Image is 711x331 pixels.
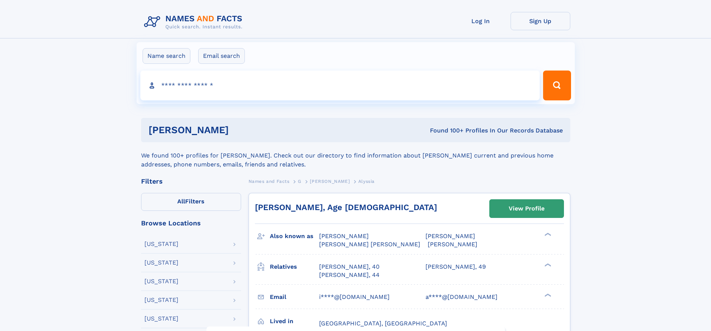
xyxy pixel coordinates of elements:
[358,179,375,184] span: Alyssia
[141,142,570,169] div: We found 100+ profiles for [PERSON_NAME]. Check out our directory to find information about [PERS...
[198,48,245,64] label: Email search
[141,193,241,211] label: Filters
[319,241,420,248] span: [PERSON_NAME] [PERSON_NAME]
[249,177,290,186] a: Names and Facts
[270,230,319,243] h3: Also known as
[141,220,241,227] div: Browse Locations
[310,177,350,186] a: [PERSON_NAME]
[319,232,369,240] span: [PERSON_NAME]
[140,71,540,100] input: search input
[270,260,319,273] h3: Relatives
[144,260,178,266] div: [US_STATE]
[255,203,437,212] a: [PERSON_NAME], Age [DEMOGRAPHIC_DATA]
[319,263,380,271] a: [PERSON_NAME], 40
[149,125,330,135] h1: [PERSON_NAME]
[509,200,545,217] div: View Profile
[543,232,552,237] div: ❯
[298,179,302,184] span: G
[270,315,319,328] h3: Lived in
[428,241,477,248] span: [PERSON_NAME]
[144,316,178,322] div: [US_STATE]
[298,177,302,186] a: G
[177,198,185,205] span: All
[425,263,486,271] a: [PERSON_NAME], 49
[141,12,249,32] img: Logo Names and Facts
[543,262,552,267] div: ❯
[270,291,319,303] h3: Email
[144,278,178,284] div: [US_STATE]
[310,179,350,184] span: [PERSON_NAME]
[543,293,552,297] div: ❯
[490,200,564,218] a: View Profile
[451,12,511,30] a: Log In
[511,12,570,30] a: Sign Up
[319,271,380,279] a: [PERSON_NAME], 44
[319,320,447,327] span: [GEOGRAPHIC_DATA], [GEOGRAPHIC_DATA]
[143,48,190,64] label: Name search
[543,71,571,100] button: Search Button
[425,232,475,240] span: [PERSON_NAME]
[144,297,178,303] div: [US_STATE]
[141,178,241,185] div: Filters
[329,127,563,135] div: Found 100+ Profiles In Our Records Database
[144,241,178,247] div: [US_STATE]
